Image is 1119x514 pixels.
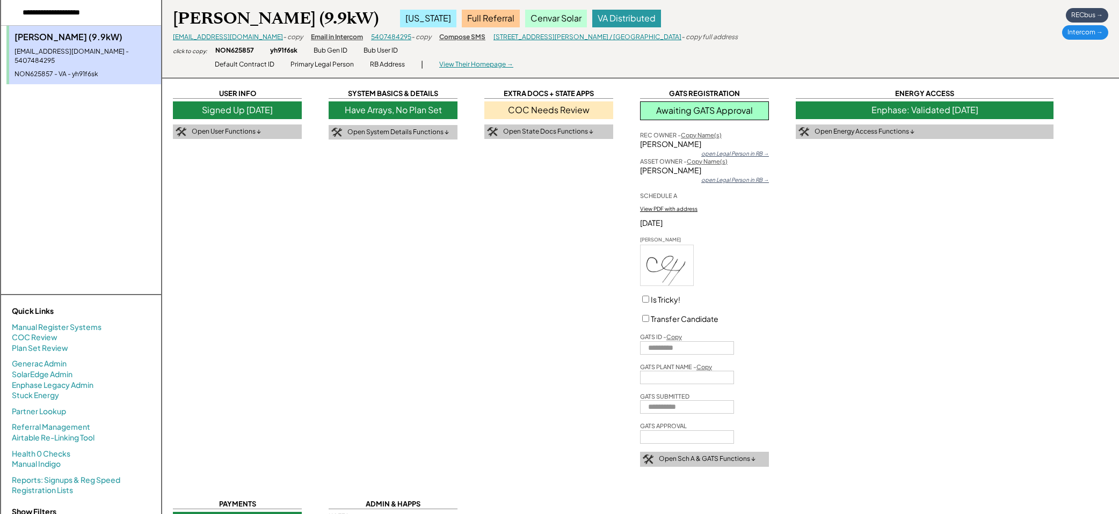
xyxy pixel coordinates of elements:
div: - copy [283,33,303,42]
a: [STREET_ADDRESS][PERSON_NAME] / [GEOGRAPHIC_DATA] [493,33,681,41]
a: Manual Register Systems [12,322,101,333]
div: VA Distributed [592,10,661,27]
div: Primary Legal Person [290,60,354,69]
u: Copy Name(s) [681,131,722,138]
div: Open User Functions ↓ [192,127,261,136]
div: ASSET OWNER - [640,157,728,165]
div: Full Referral [462,10,520,27]
div: USER INFO [173,89,302,99]
div: Email in Intercom [311,33,363,42]
div: Bub User ID [364,46,398,55]
a: 5407484295 [371,33,411,41]
a: Referral Management [12,422,90,432]
div: GATS PLANT NAME - [640,363,712,371]
div: GATS SUBMITTED [640,392,689,400]
div: RECbus → [1066,8,1108,23]
img: tool-icon.png [176,127,186,137]
div: PAYMENTS [173,499,302,509]
img: tool-icon.png [798,127,809,137]
img: tool-icon.png [331,128,342,137]
div: EXTRA DOCS + STATE APPS [484,89,613,99]
div: REC OWNER - [640,131,722,139]
u: Copy [666,333,682,340]
div: - copy full address [681,33,738,42]
div: Signed Up [DATE] [173,101,302,119]
div: [PERSON_NAME] [640,165,769,176]
div: [PERSON_NAME] (9.9kW) [173,8,379,29]
div: View PDF with address [640,205,697,212]
div: click to copy: [173,47,207,55]
label: Transfer Candidate [651,314,718,324]
u: Copy [696,363,712,370]
a: Generac Admin [12,358,67,369]
div: open Legal Person in RB → [701,176,769,183]
div: Open State Docs Functions ↓ [503,127,593,136]
a: COC Review [12,332,57,343]
div: Compose SMS [439,33,485,42]
div: [PERSON_NAME] [640,139,769,150]
div: - copy [411,33,431,42]
div: Awaiting GATS Approval [640,101,769,120]
div: [PERSON_NAME] (9.9kW) [14,31,156,43]
div: View Their Homepage → [439,60,513,69]
a: Manual Indigo [12,459,61,469]
a: Reports: Signups & Reg Speed [12,475,120,486]
div: | [421,59,423,70]
div: Cenvar Solar [525,10,587,27]
div: [PERSON_NAME] [640,237,694,244]
label: Is Tricky! [651,295,680,304]
div: Open Energy Access Functions ↓ [815,127,914,136]
a: SolarEdge Admin [12,369,72,380]
div: [EMAIL_ADDRESS][DOMAIN_NAME] - 5407484295 [14,47,156,65]
div: Default Contract ID [215,60,274,69]
div: [DATE] [640,218,769,229]
div: GATS APPROVAL [640,422,687,430]
a: [EMAIL_ADDRESS][DOMAIN_NAME] [173,33,283,41]
a: Airtable Re-Linking Tool [12,432,95,443]
div: ADMIN & HAPPS [329,499,457,509]
div: yh91f6sk [270,46,297,55]
div: NON625857 - VA - yh91f6sk [14,70,156,79]
div: [US_STATE] [400,10,456,27]
div: GATS ID - [640,333,682,341]
div: Enphase: Validated [DATE] [796,101,1053,119]
div: Have Arrays, No Plan Set [329,101,457,119]
img: tool-icon.png [643,454,653,464]
div: ENERGY ACCESS [796,89,1053,99]
u: Copy Name(s) [687,158,728,165]
img: tool-icon.png [487,127,498,137]
div: SYSTEM BASICS & DETAILS [329,89,457,99]
div: RB Address [370,60,405,69]
div: Bub Gen ID [314,46,347,55]
a: Enphase Legacy Admin [12,380,93,391]
a: Partner Lookup [12,406,66,417]
img: 98Ib24AAAABklEQVQDAMyECGYAzcfpAAAAAElFTkSuQmCC [641,245,693,285]
a: Registration Lists [12,485,73,496]
div: SCHEDULE A [640,192,677,200]
a: Stuck Energy [12,390,59,401]
div: Intercom → [1062,25,1108,40]
div: NON625857 [215,46,254,55]
a: Health 0 Checks [12,449,70,459]
div: COC Needs Review [484,101,613,119]
div: Open Sch A & GATS Functions ↓ [659,454,755,464]
div: Quick Links [12,306,119,317]
div: open Legal Person in RB → [701,150,769,157]
div: GATS REGISTRATION [640,89,769,99]
div: Open System Details Functions ↓ [347,128,449,137]
a: Plan Set Review [12,343,68,354]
